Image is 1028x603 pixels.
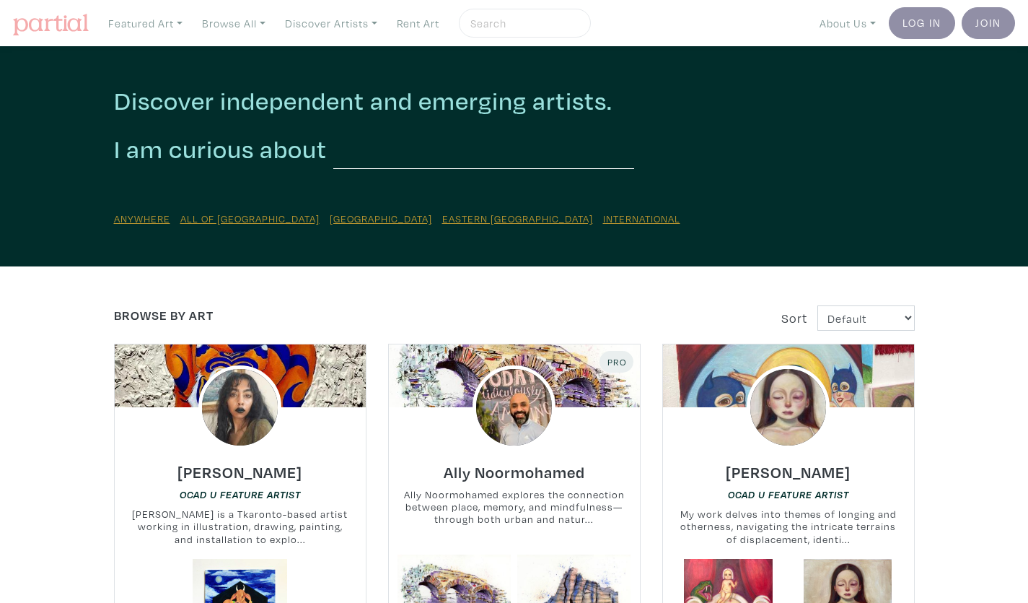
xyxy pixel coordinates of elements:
[444,462,585,482] h6: Ally Noormohamed
[726,462,851,482] h6: [PERSON_NAME]
[180,212,320,225] a: All of [GEOGRAPHIC_DATA]
[813,9,882,38] a: About Us
[114,134,327,165] h2: I am curious about
[114,212,170,225] a: Anywhere
[442,212,593,225] a: Eastern [GEOGRAPHIC_DATA]
[663,508,914,546] small: My work delves into themes of longing and otherness, navigating the intricate terrains of displac...
[473,365,556,449] img: phpThumb.php
[606,356,627,368] span: Pro
[469,14,577,32] input: Search
[889,7,955,39] a: Log In
[102,9,189,38] a: Featured Art
[196,9,272,38] a: Browse All
[180,487,301,501] a: OCAD U Feature Artist
[115,508,366,546] small: [PERSON_NAME] is a Tkaronto-based artist working in illustration, drawing, painting, and installa...
[390,9,446,38] a: Rent Art
[198,365,282,449] img: phpThumb.php
[114,307,214,324] a: Browse by Art
[177,462,302,482] h6: [PERSON_NAME]
[728,487,849,501] a: OCAD U Feature Artist
[278,9,384,38] a: Discover Artists
[726,459,851,475] a: [PERSON_NAME]
[728,489,849,500] em: OCAD U Feature Artist
[603,212,680,225] a: International
[177,459,302,475] a: [PERSON_NAME]
[330,212,432,225] a: [GEOGRAPHIC_DATA]
[962,7,1015,39] a: Join
[747,365,830,449] img: phpThumb.php
[389,488,640,526] small: Ally Noormohamed explores the connection between place, memory, and mindfulness—through both urba...
[180,489,301,500] em: OCAD U Feature Artist
[781,310,807,326] span: Sort
[114,85,915,116] h2: Discover independent and emerging artists.
[444,459,585,475] a: Ally Noormohamed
